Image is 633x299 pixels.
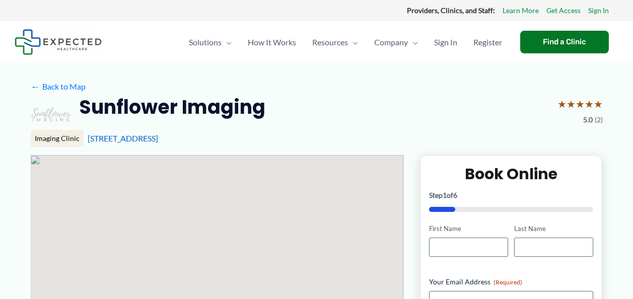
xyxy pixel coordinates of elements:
a: Learn More [503,4,539,17]
span: (2) [595,113,603,126]
label: Your Email Address [429,277,594,287]
a: How It Works [240,25,304,60]
div: Imaging Clinic [31,130,84,147]
nav: Primary Site Navigation [181,25,510,60]
p: Step of [429,192,594,199]
span: 6 [453,191,457,199]
a: CompanyMenu Toggle [366,25,426,60]
span: Menu Toggle [408,25,418,60]
span: ★ [557,95,567,113]
label: First Name [429,224,508,234]
a: Get Access [546,4,581,17]
span: Register [473,25,502,60]
a: ResourcesMenu Toggle [304,25,366,60]
span: How It Works [248,25,296,60]
a: Find a Clinic [520,31,609,53]
span: Sign In [434,25,457,60]
span: 5.0 [583,113,593,126]
a: ←Back to Map [31,79,86,94]
strong: Providers, Clinics, and Staff: [407,6,495,15]
span: ← [31,82,40,91]
a: Sign In [588,4,609,17]
a: Sign In [426,25,465,60]
h2: Book Online [429,164,594,184]
span: (Required) [494,278,522,286]
span: ★ [576,95,585,113]
a: Register [465,25,510,60]
span: ★ [594,95,603,113]
span: Resources [312,25,348,60]
span: ★ [585,95,594,113]
img: Expected Healthcare Logo - side, dark font, small [15,29,102,55]
span: Menu Toggle [222,25,232,60]
label: Last Name [514,224,593,234]
span: Solutions [189,25,222,60]
span: Menu Toggle [348,25,358,60]
a: [STREET_ADDRESS] [88,133,158,143]
span: 1 [443,191,447,199]
span: Company [374,25,408,60]
span: ★ [567,95,576,113]
h2: Sunflower Imaging [79,95,265,119]
a: SolutionsMenu Toggle [181,25,240,60]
